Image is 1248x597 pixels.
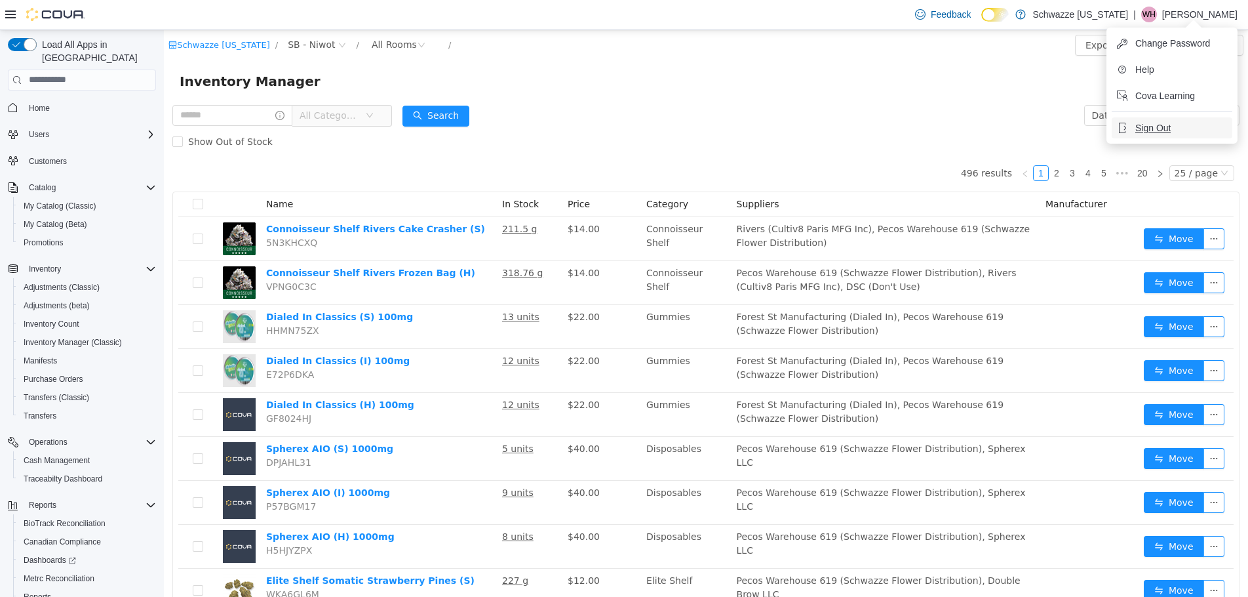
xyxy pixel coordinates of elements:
[18,316,156,332] span: Inventory Count
[102,237,311,248] a: Connoisseur Shelf Rivers Frozen Bag (H)
[404,545,436,556] span: $12.00
[102,413,229,424] a: Spherex AIO (S) 1000mg
[29,500,56,510] span: Reports
[102,427,147,438] span: DPJAHL31
[338,325,376,336] u: 12 units
[13,533,161,551] button: Canadian Compliance
[1112,85,1232,106] button: Cova Learning
[29,182,56,193] span: Catalog
[573,501,862,525] span: Pecos Warehouse 619 (Schwazze Flower Distribution), Spherex LLC
[992,140,1000,148] i: icon: right
[980,418,1040,439] button: icon: swapMove
[59,500,92,533] img: Spherex AIO (H) 1000mg placeholder
[980,198,1040,219] button: icon: swapMove
[1040,550,1061,571] button: icon: ellipsis
[24,201,96,211] span: My Catalog (Classic)
[24,219,87,230] span: My Catalog (Beta)
[59,324,92,357] img: Dialed In Classics (I) 100mg hero shot
[18,235,69,251] a: Promotions
[13,514,161,533] button: BioTrack Reconciliation
[13,370,161,388] button: Purchase Orders
[24,100,55,116] a: Home
[24,180,156,196] span: Catalog
[18,552,81,568] a: Dashboards
[24,555,76,566] span: Dashboards
[24,497,62,513] button: Reports
[980,374,1040,395] button: icon: swapMove
[24,411,56,421] span: Transfers
[29,129,49,140] span: Users
[573,281,840,306] span: Forest St Manufacturing (Dialed In), Pecos Warehouse 619 (Schwazze Flower Distribution)
[477,231,568,275] td: Connoisseur Shelf
[981,8,1009,22] input: Dark Mode
[24,300,90,311] span: Adjustments (beta)
[29,156,67,167] span: Customers
[24,356,57,366] span: Manifests
[18,353,156,369] span: Manifests
[1112,117,1232,138] button: Sign Out
[24,573,94,584] span: Metrc Reconciliation
[13,333,161,352] button: Inventory Manager (Classic)
[18,298,156,314] span: Adjustments (beta)
[24,319,79,329] span: Inventory Count
[573,169,615,179] span: Suppliers
[980,330,1040,351] button: icon: swapMove
[24,261,66,277] button: Inventory
[573,325,840,350] span: Forest St Manufacturing (Dialed In), Pecos Warehouse 619 (Schwazze Flower Distribution)
[18,235,156,251] span: Promotions
[870,136,884,150] a: 1
[59,368,92,401] img: Dialed In Classics (H) 100mg placeholder
[931,8,971,21] span: Feedback
[24,154,72,169] a: Customers
[59,280,92,313] img: Dialed In Classics (S) 100mg hero shot
[24,434,156,450] span: Operations
[18,279,156,295] span: Adjustments (Classic)
[16,41,165,62] span: Inventory Manager
[1162,7,1238,22] p: [PERSON_NAME]
[18,516,111,531] a: BioTrack Reconciliation
[338,169,375,179] span: In Stock
[102,295,155,306] span: HHMN75ZX
[1011,136,1054,150] div: 25 / page
[5,10,13,19] i: icon: shop
[13,234,161,252] button: Promotions
[3,433,161,451] button: Operations
[18,390,156,405] span: Transfers (Classic)
[404,281,436,292] span: $22.00
[18,279,105,295] a: Adjustments (Classic)
[477,495,568,539] td: Disposables
[111,81,121,90] i: icon: info-circle
[404,369,436,380] span: $22.00
[102,251,153,262] span: VPNG0C3C
[969,136,988,150] a: 20
[1135,89,1195,102] span: Cova Learning
[948,135,969,151] span: •••
[338,369,376,380] u: 12 units
[477,187,568,231] td: Connoisseur Shelf
[102,207,153,218] span: 5N3KHCXQ
[1040,506,1061,527] button: icon: ellipsis
[573,369,840,394] span: Forest St Manufacturing (Dialed In), Pecos Warehouse 619 (Schwazze Flower Distribution)
[13,352,161,370] button: Manifests
[477,539,568,583] td: Elite Shelf
[18,335,156,350] span: Inventory Manager (Classic)
[284,10,287,20] span: /
[18,316,85,332] a: Inventory Count
[18,216,92,232] a: My Catalog (Beta)
[1040,242,1061,263] button: icon: ellipsis
[980,462,1040,483] button: icon: swapMove
[1112,59,1232,80] button: Help
[1141,7,1157,22] div: William Hester
[59,412,92,445] img: Spherex AIO (S) 1000mg placeholder
[882,169,943,179] span: Manufacturer
[18,198,102,214] a: My Catalog (Classic)
[1040,462,1061,483] button: icon: ellipsis
[1040,418,1061,439] button: icon: ellipsis
[18,408,62,424] a: Transfers
[24,337,122,348] span: Inventory Manager (Classic)
[404,325,436,336] span: $22.00
[18,471,107,487] a: Traceabilty Dashboard
[102,383,147,394] span: GF8024HJ
[910,1,976,28] a: Feedback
